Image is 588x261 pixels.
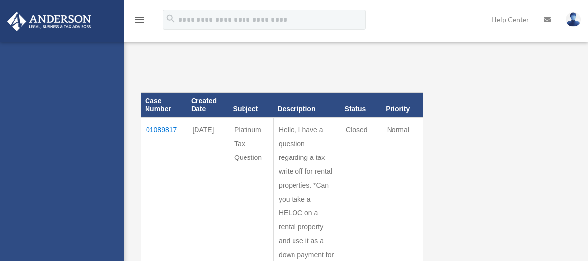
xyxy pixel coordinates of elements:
i: menu [134,14,146,26]
a: menu [134,17,146,26]
i: search [165,13,176,24]
th: Status [341,93,382,118]
img: User Pic [566,12,581,27]
th: Priority [382,93,423,118]
img: Anderson Advisors Platinum Portal [4,12,94,31]
th: Description [273,93,341,118]
th: Subject [229,93,274,118]
th: Case Number [141,93,187,118]
th: Created Date [187,93,229,118]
